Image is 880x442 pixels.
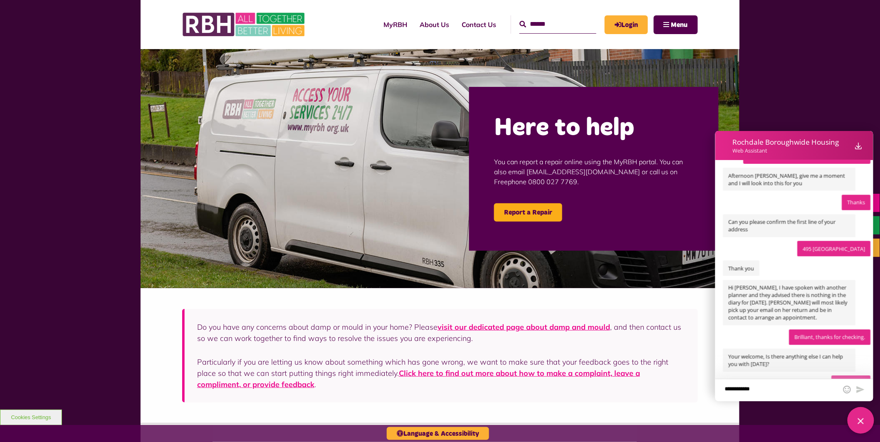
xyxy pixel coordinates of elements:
[438,322,610,332] a: visit our dedicated page about damp and mould
[494,112,694,144] h2: Here to help
[519,15,596,33] input: Search
[654,15,698,34] button: Navigation
[197,368,640,389] a: Click here to find out more about how to make a complaint, leave a compliment, or provide feedback
[197,356,685,390] p: Particularly if you are letting us know about something which has gone wrong, we want to make sur...
[671,22,688,28] span: Menu
[413,13,455,36] a: About Us
[377,13,413,36] a: MyRBH
[141,49,739,288] img: Repairs 6
[182,8,307,41] img: RBH
[714,131,880,442] iframe: Netcall Web Assistant for live chat
[605,15,648,34] a: MyRBH
[494,203,562,222] a: Report a Repair
[494,144,694,199] p: You can report a repair online using the MyRBH portal. You can also email [EMAIL_ADDRESS][DOMAIN_...
[387,427,489,440] button: Language & Accessibility
[455,13,502,36] a: Contact Us
[197,321,685,344] p: Do you have any concerns about damp or mould in your home? Please , and then contact us so we can...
